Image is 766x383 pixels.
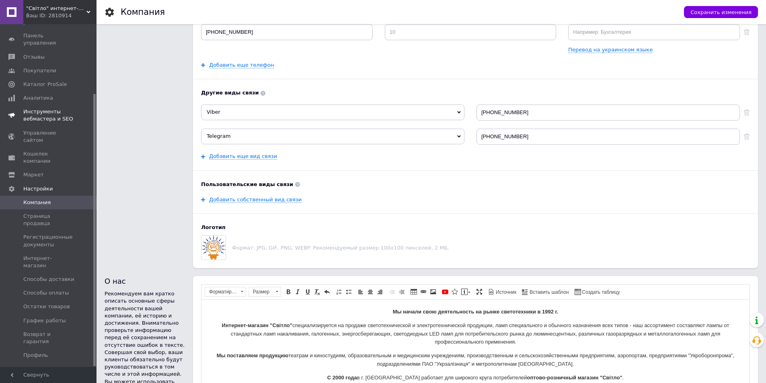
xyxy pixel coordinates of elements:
a: Перевод на украинском языке [568,47,653,53]
span: Сохранить изменения [690,9,752,15]
span: Способы оплаты [23,289,69,297]
strong: Мы поставляем продукцию [15,53,87,59]
strong: С 2000 года [126,75,156,81]
input: +38 096 0000000 [201,24,373,40]
span: Профиль [23,352,48,359]
input: 10 [385,24,557,40]
span: Вставить шаблон [528,289,569,296]
span: Управление сайтом [23,129,74,144]
a: Размер [248,287,281,297]
a: Полужирный (Ctrl+B) [284,287,293,296]
a: Добавить видео с YouTube [441,287,450,296]
p: в г. [GEOGRAPHIC_DATA] работает для широкого круга потребителей . [8,74,540,82]
span: Источник [495,289,516,296]
b: Пользовательские виды связи [201,181,750,188]
span: Размер [249,287,273,296]
a: Курсив (Ctrl+I) [294,287,302,296]
span: Отзывы [23,53,45,61]
div: Ваш ID: 2810914 [26,12,97,19]
span: Страница продавца [23,213,74,227]
span: Настройки [23,185,53,193]
span: Панель управления [23,32,74,47]
a: Форматирование [205,287,246,297]
a: Убрать форматирование [313,287,322,296]
span: Менеджеры [23,365,57,373]
a: Подчеркнутый (Ctrl+U) [303,287,312,296]
span: Telegram [207,133,231,139]
a: Источник [487,287,518,296]
span: Возврат и гарантия [23,331,74,345]
span: Форматирование [205,287,238,296]
a: Отменить (Ctrl+Z) [322,287,331,296]
body: Визуальный текстовый редактор, 87AE5265-E89E-4497-B217-B70EF223A52E [8,8,540,126]
a: Вставить/Редактировать ссылку (Ctrl+L) [419,287,428,296]
a: Вставить / удалить маркированный список [344,287,353,296]
a: Уменьшить отступ [388,287,396,296]
p: – быстро, качественно, профессионально во всех аспектах деятельности, с надеждой и энтузиазмом. [8,88,540,96]
span: Viber [207,109,220,115]
button: Сохранить изменения [684,6,758,18]
a: Таблица [409,287,418,296]
b: Логотип [201,224,750,231]
a: Добавить еще вид связи [209,153,277,160]
a: Добавить еще телефон [209,62,274,68]
span: Регистрационные документы [23,233,74,248]
a: Развернуть [475,287,484,296]
a: Вставить сообщение [460,287,472,296]
span: Кошелек компании [23,150,74,165]
div: О нас [105,276,185,286]
a: Создать таблицу [573,287,621,296]
a: Увеличить отступ [397,287,406,296]
a: Вставить иконку [450,287,459,296]
p: театрам и киностудиям, образовательным и медицинским учреждениям, производственным и сельскохозяй... [8,52,540,69]
h1: Компания [121,7,165,17]
span: Создать таблицу [581,289,620,296]
a: Вставить шаблон [521,287,570,296]
a: Добавить собственный вид связи [209,197,302,203]
span: Инструменты вебмастера и SEO [23,108,74,123]
strong: Стиль работы нашей компании [109,88,191,94]
b: Другие виды связи [201,89,750,96]
span: Компания [23,199,51,206]
a: По правому краю [376,287,384,296]
a: Вставить / удалить нумерованный список [335,287,343,296]
a: По центру [366,287,375,296]
input: Например: Бухгалтерия [568,24,740,40]
span: Способы доставки [23,276,74,283]
p: специализируется на продаже светотехнической и электротехнической продукции, ламп специального и ... [8,22,540,47]
span: Остатки товаров [23,303,70,310]
a: По левому краю [356,287,365,296]
a: Изображение [429,287,437,296]
strong: оптово-розничный магазин "Світло" [325,75,421,81]
span: Маркет [23,171,44,178]
p: Формат: JPG, GIF, PNG, WEBP. Рекомендуемый размер 100х100 пикселей, 2 МБ. [232,245,750,251]
span: Аналитика [23,94,53,102]
span: "Світло" интернет-магазин [26,5,86,12]
strong: Мы начали свою деятельность на рынке светотехники в 1992 г. [191,9,357,15]
strong: Интернет-магазин "Світло" [21,23,91,29]
span: Каталог ProSale [23,81,67,88]
span: Интернет-магазин [23,255,74,269]
span: График работы [23,317,66,324]
span: Покупатели [23,67,56,74]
